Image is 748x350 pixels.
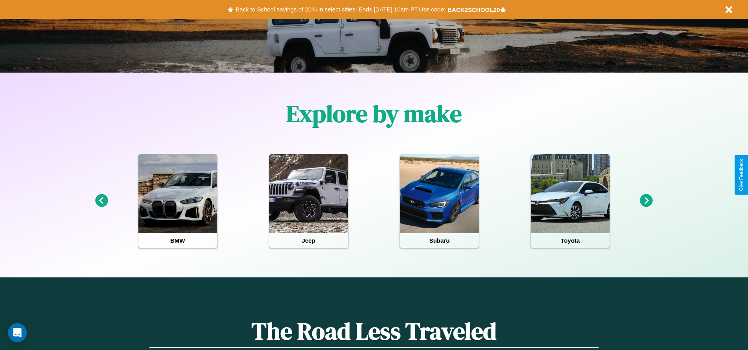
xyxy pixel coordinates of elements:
[149,315,598,348] h1: The Road Less Traveled
[269,233,348,248] h4: Jeep
[8,323,27,342] div: Open Intercom Messenger
[739,159,744,191] div: Give Feedback
[448,6,500,13] b: BACK2SCHOOL20
[286,97,462,130] h1: Explore by make
[138,233,217,248] h4: BMW
[400,233,479,248] h4: Subaru
[531,233,610,248] h4: Toyota
[233,4,447,15] button: Back to School savings of 20% in select cities! Ends [DATE] 10am PT.Use code:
